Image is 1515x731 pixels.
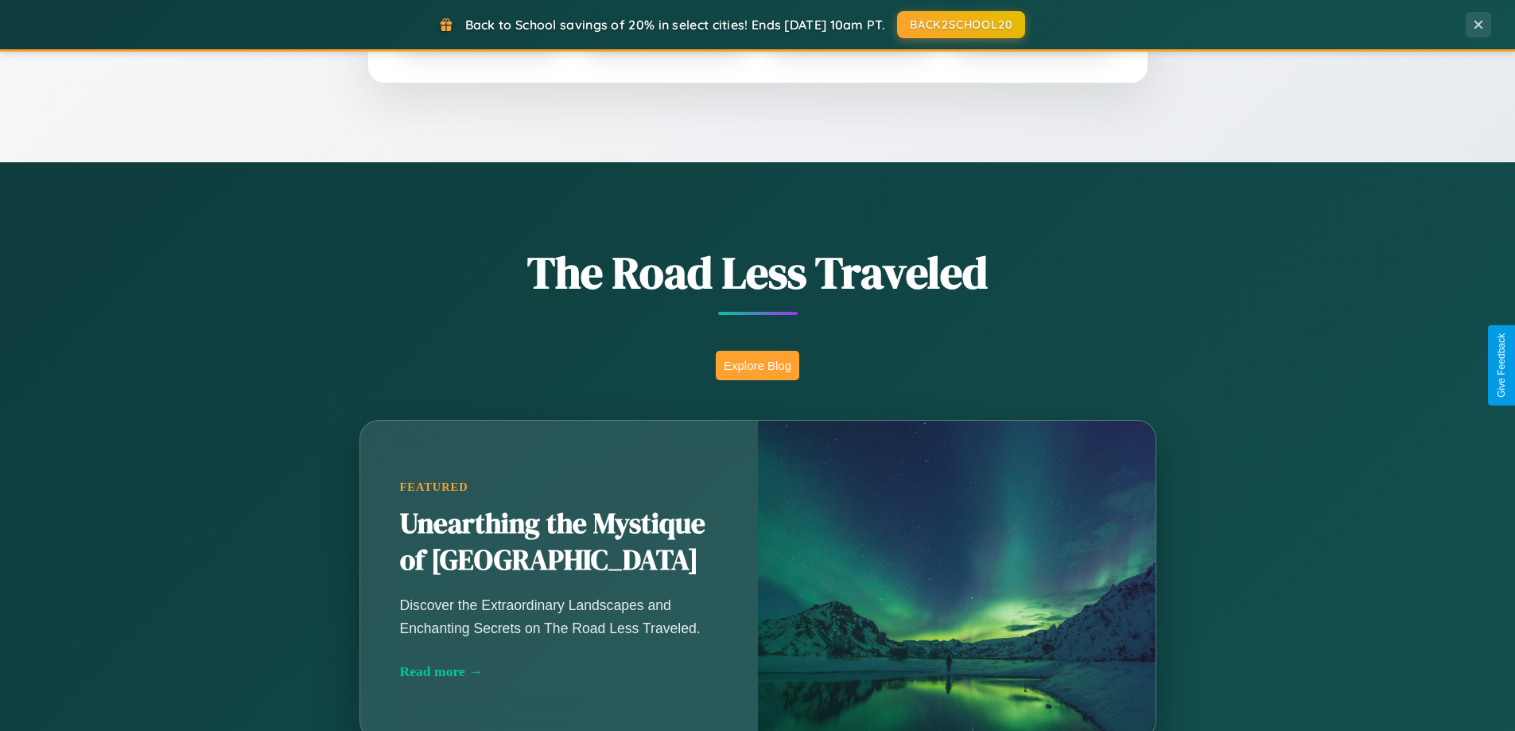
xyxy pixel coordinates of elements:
[465,17,885,33] span: Back to School savings of 20% in select cities! Ends [DATE] 10am PT.
[400,480,718,494] div: Featured
[400,663,718,680] div: Read more →
[400,506,718,579] h2: Unearthing the Mystique of [GEOGRAPHIC_DATA]
[716,351,799,380] button: Explore Blog
[1496,333,1507,398] div: Give Feedback
[400,594,718,639] p: Discover the Extraordinary Landscapes and Enchanting Secrets on The Road Less Traveled.
[281,242,1235,303] h1: The Road Less Traveled
[897,11,1025,38] button: BACK2SCHOOL20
